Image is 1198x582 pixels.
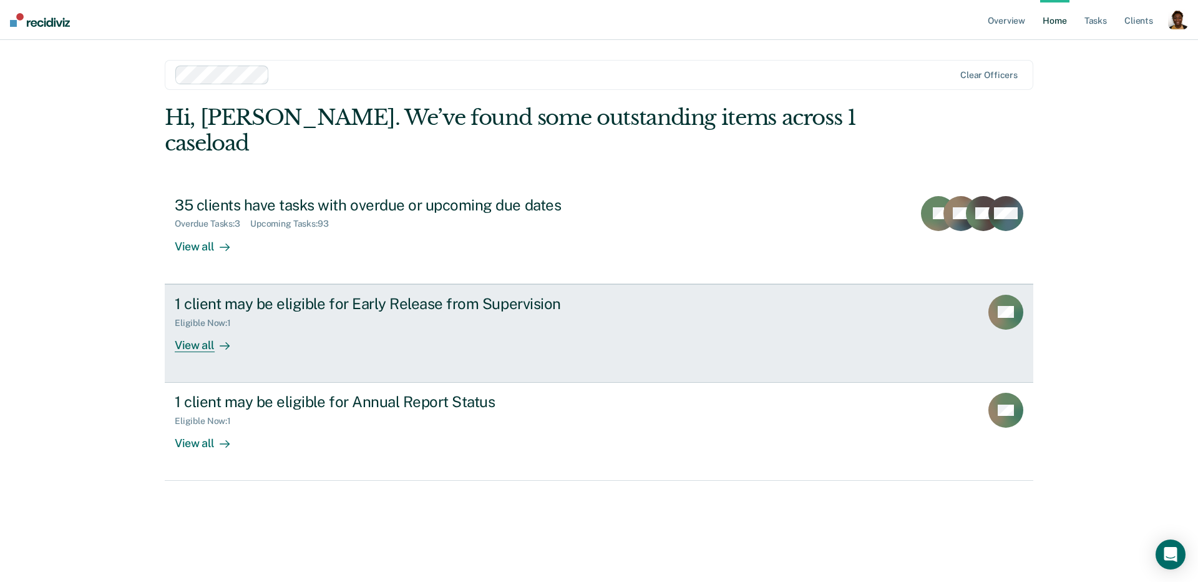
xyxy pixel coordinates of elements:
div: Upcoming Tasks : 93 [250,219,339,229]
div: Eligible Now : 1 [175,416,241,427]
div: 35 clients have tasks with overdue or upcoming due dates [175,196,613,214]
a: 35 clients have tasks with overdue or upcoming due datesOverdue Tasks:3Upcoming Tasks:93View all [165,186,1033,284]
div: View all [175,229,245,254]
div: Clear officers [960,70,1018,81]
div: View all [175,328,245,352]
div: Hi, [PERSON_NAME]. We’ve found some outstanding items across 1 caseload [165,105,860,156]
div: Overdue Tasks : 3 [175,219,250,229]
div: Open Intercom Messenger [1156,540,1186,570]
div: Eligible Now : 1 [175,318,241,328]
div: View all [175,427,245,451]
div: 1 client may be eligible for Annual Report Status [175,393,613,411]
div: 1 client may be eligible for Early Release from Supervision [175,295,613,313]
a: 1 client may be eligible for Annual Report StatusEligible Now:1View all [165,383,1033,481]
a: 1 client may be eligible for Early Release from SupervisionEligible Now:1View all [165,284,1033,383]
img: Recidiviz [10,13,70,27]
